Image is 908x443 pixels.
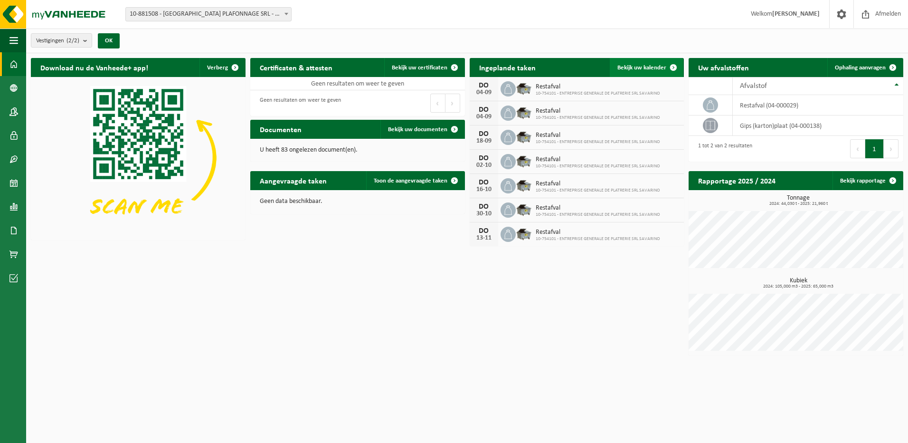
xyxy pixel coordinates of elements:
p: U heeft 83 ongelezen document(en). [260,147,455,154]
div: 04-09 [474,89,493,96]
button: OK [98,33,120,48]
div: 02-10 [474,162,493,169]
div: DO [474,154,493,162]
span: Restafval [536,180,660,188]
td: Geen resultaten om weer te geven [250,77,465,90]
span: Bekijk uw documenten [388,126,447,133]
h2: Ingeplande taken [470,58,545,77]
a: Ophaling aanvragen [827,58,902,77]
img: WB-5000-GAL-GY-01 [516,177,532,193]
span: 10-754101 - ENTREPRISE GENERALE DE PLATRERIE SRL SAVARINO [536,212,660,218]
span: 10-881508 - HAINAUT PLAFONNAGE SRL - DOTTIGNIES [125,7,292,21]
a: Bekijk rapportage [832,171,902,190]
button: 1 [865,139,884,158]
button: Previous [850,139,865,158]
span: Bekijk uw kalender [617,65,666,71]
span: Restafval [536,107,660,115]
span: Restafval [536,83,660,91]
h2: Aangevraagde taken [250,171,336,190]
span: Verberg [207,65,228,71]
span: 2024: 44,030 t - 2025: 21,960 t [693,202,903,206]
button: Next [884,139,899,158]
div: 30-10 [474,211,493,217]
img: WB-5000-GAL-GY-01 [516,104,532,120]
img: WB-5000-GAL-GY-01 [516,80,532,96]
div: 13-11 [474,235,493,241]
span: 10-754101 - ENTREPRISE GENERALE DE PLATRERIE SRL SAVARINO [536,188,660,193]
h2: Certificaten & attesten [250,58,342,77]
img: WB-5000-GAL-GY-01 [516,225,532,241]
button: Verberg [199,58,245,77]
a: Bekijk uw kalender [610,58,683,77]
div: DO [474,82,493,89]
div: 1 tot 2 van 2 resultaten [693,138,752,159]
img: WB-5000-GAL-GY-01 [516,153,532,169]
button: Previous [430,94,445,113]
button: Next [445,94,460,113]
span: 10-754101 - ENTREPRISE GENERALE DE PLATRERIE SRL SAVARINO [536,236,660,242]
div: 16-10 [474,186,493,193]
a: Toon de aangevraagde taken [366,171,464,190]
div: Geen resultaten om weer te geven [255,93,341,114]
span: Restafval [536,229,660,236]
h2: Rapportage 2025 / 2024 [689,171,785,190]
span: 10-754101 - ENTREPRISE GENERALE DE PLATRERIE SRL SAVARINO [536,139,660,145]
h2: Download nu de Vanheede+ app! [31,58,158,77]
td: restafval (04-000029) [733,95,903,116]
span: 10-754101 - ENTREPRISE GENERALE DE PLATRERIE SRL SAVARINO [536,91,660,96]
a: Bekijk uw documenten [380,120,464,139]
div: DO [474,106,493,114]
div: DO [474,203,493,211]
img: WB-5000-GAL-GY-01 [516,128,532,144]
h2: Documenten [250,120,311,138]
button: Vestigingen(2/2) [31,33,92,48]
p: Geen data beschikbaar. [260,198,455,205]
span: Toon de aangevraagde taken [374,178,447,184]
span: 10-754101 - ENTREPRISE GENERALE DE PLATRERIE SRL SAVARINO [536,164,660,169]
img: WB-5000-GAL-GY-01 [516,201,532,217]
div: DO [474,227,493,235]
span: 2024: 105,000 m3 - 2025: 65,000 m3 [693,284,903,289]
span: Bekijk uw certificaten [392,65,447,71]
div: DO [474,179,493,186]
strong: [PERSON_NAME] [772,10,820,18]
span: Afvalstof [740,82,767,90]
span: Ophaling aanvragen [835,65,886,71]
a: Bekijk uw certificaten [384,58,464,77]
div: 04-09 [474,114,493,120]
h3: Kubiek [693,278,903,289]
span: 10-881508 - HAINAUT PLAFONNAGE SRL - DOTTIGNIES [126,8,291,21]
span: Vestigingen [36,34,79,48]
h3: Tonnage [693,195,903,206]
span: Restafval [536,204,660,212]
span: Restafval [536,132,660,139]
img: Download de VHEPlus App [31,77,246,238]
td: gips (karton)plaat (04-000138) [733,116,903,136]
div: 18-09 [474,138,493,144]
div: DO [474,130,493,138]
h2: Uw afvalstoffen [689,58,758,77]
span: 10-754101 - ENTREPRISE GENERALE DE PLATRERIE SRL SAVARINO [536,115,660,121]
count: (2/2) [66,38,79,44]
span: Restafval [536,156,660,164]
